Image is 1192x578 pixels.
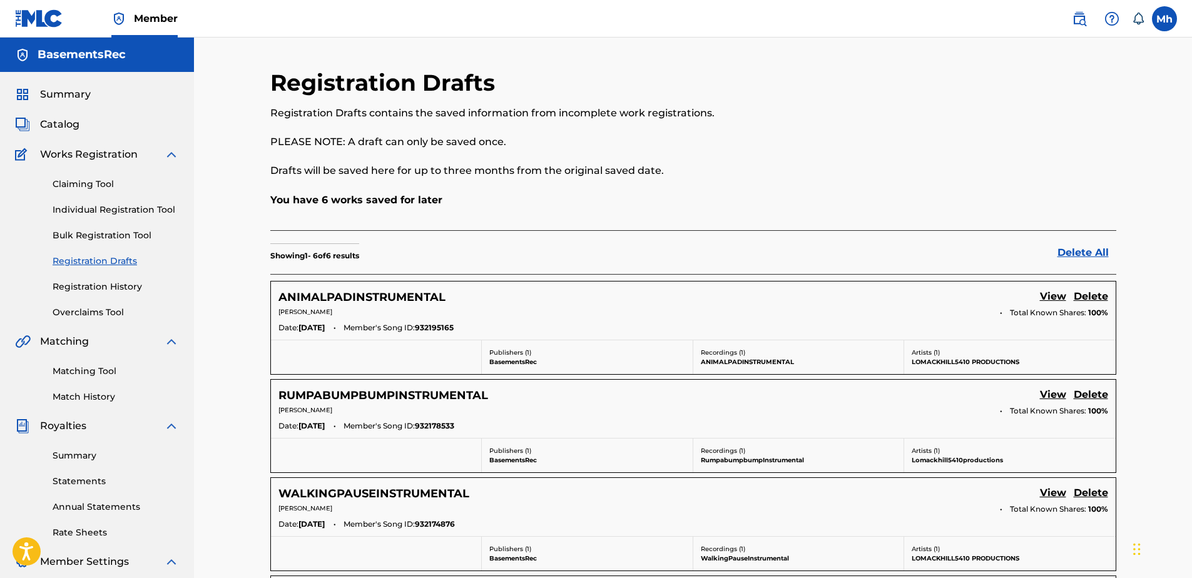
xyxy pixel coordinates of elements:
[1099,6,1124,31] div: Help
[489,348,685,357] p: Publishers ( 1 )
[53,365,179,378] a: Matching Tool
[701,446,897,455] p: Recordings ( 1 )
[53,475,179,488] a: Statements
[15,334,31,349] img: Matching
[53,178,179,191] a: Claiming Tool
[912,357,1108,367] p: LOMACKHILL5410 PRODUCTIONS
[53,449,179,462] a: Summary
[701,544,897,554] p: Recordings ( 1 )
[1088,405,1108,417] span: 100 %
[270,134,922,150] p: PLEASE NOTE: A draft can only be saved once.
[1040,387,1066,404] a: View
[278,487,469,501] h5: WALKINGPAUSEINSTRUMENTAL
[278,308,332,316] span: [PERSON_NAME]
[134,11,178,26] span: Member
[344,420,415,432] span: Member's Song ID:
[40,87,91,102] span: Summary
[489,446,685,455] p: Publishers ( 1 )
[1152,6,1177,31] div: User Menu
[270,250,359,261] p: Showing 1 - 6 of 6 results
[53,390,179,403] a: Match History
[15,117,30,132] img: Catalog
[278,519,298,530] span: Date:
[40,418,86,433] span: Royalties
[298,322,325,333] span: [DATE]
[1040,485,1066,502] a: View
[53,255,179,268] a: Registration Drafts
[489,455,685,465] p: BasementsRec
[15,87,30,102] img: Summary
[270,69,501,97] h2: Registration Drafts
[1088,504,1108,515] span: 100 %
[53,500,179,514] a: Annual Statements
[278,388,488,403] h5: RUMPABUMPBUMPINSTRUMENTAL
[164,147,179,162] img: expand
[912,446,1108,455] p: Artists ( 1 )
[278,322,298,333] span: Date:
[164,334,179,349] img: expand
[53,306,179,319] a: Overclaims Tool
[1074,387,1108,404] a: Delete
[1104,11,1119,26] img: help
[489,544,685,554] p: Publishers ( 1 )
[15,48,30,63] img: Accounts
[53,229,179,242] a: Bulk Registration Tool
[53,280,179,293] a: Registration History
[53,526,179,539] a: Rate Sheets
[415,519,455,530] span: 932174876
[164,418,179,433] img: expand
[278,406,332,414] span: [PERSON_NAME]
[489,554,685,563] p: BasementsRec
[1074,289,1108,306] a: Delete
[1057,245,1116,260] a: Delete All
[489,357,685,367] p: BasementsRec
[701,357,897,367] p: ANIMALPADINSTRUMENTAL
[53,203,179,216] a: Individual Registration Tool
[15,554,30,569] img: Member Settings
[1067,6,1092,31] a: Public Search
[415,420,454,432] span: 932178533
[298,519,325,530] span: [DATE]
[15,147,31,162] img: Works Registration
[111,11,126,26] img: Top Rightsholder
[15,418,30,433] img: Royalties
[912,554,1108,563] p: LOMACKHILL5410 PRODUCTIONS
[278,290,446,305] h5: ANIMALPADINSTRUMENTAL
[701,348,897,357] p: Recordings ( 1 )
[415,322,454,333] span: 932195165
[15,9,63,28] img: MLC Logo
[270,193,1116,208] p: You have 6 works saved for later
[1010,307,1088,318] span: Total Known Shares:
[40,554,129,569] span: Member Settings
[701,455,897,465] p: RumpabumpbumpInstrumental
[1040,289,1066,306] a: View
[701,554,897,563] p: WalkingPauseInstrumental
[912,348,1108,357] p: Artists ( 1 )
[278,420,298,432] span: Date:
[344,322,415,333] span: Member's Song ID:
[912,544,1108,554] p: Artists ( 1 )
[1132,13,1144,25] div: Notifications
[40,334,89,349] span: Matching
[1129,518,1192,578] iframe: Chat Widget
[1074,485,1108,502] a: Delete
[38,48,126,62] h5: BasementsRec
[40,117,79,132] span: Catalog
[1072,11,1087,26] img: search
[1088,307,1108,318] span: 100 %
[15,87,91,102] a: SummarySummary
[270,106,922,121] p: Registration Drafts contains the saved information from incomplete work registrations.
[270,163,922,178] p: Drafts will be saved here for up to three months from the original saved date.
[344,519,415,530] span: Member's Song ID:
[1010,405,1088,417] span: Total Known Shares:
[1010,504,1088,515] span: Total Known Shares:
[912,455,1108,465] p: Lomackhill5410productions
[278,504,332,512] span: [PERSON_NAME]
[40,147,138,162] span: Works Registration
[15,117,79,132] a: CatalogCatalog
[1133,530,1141,568] div: Drag
[1157,382,1192,482] iframe: Resource Center
[164,554,179,569] img: expand
[298,420,325,432] span: [DATE]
